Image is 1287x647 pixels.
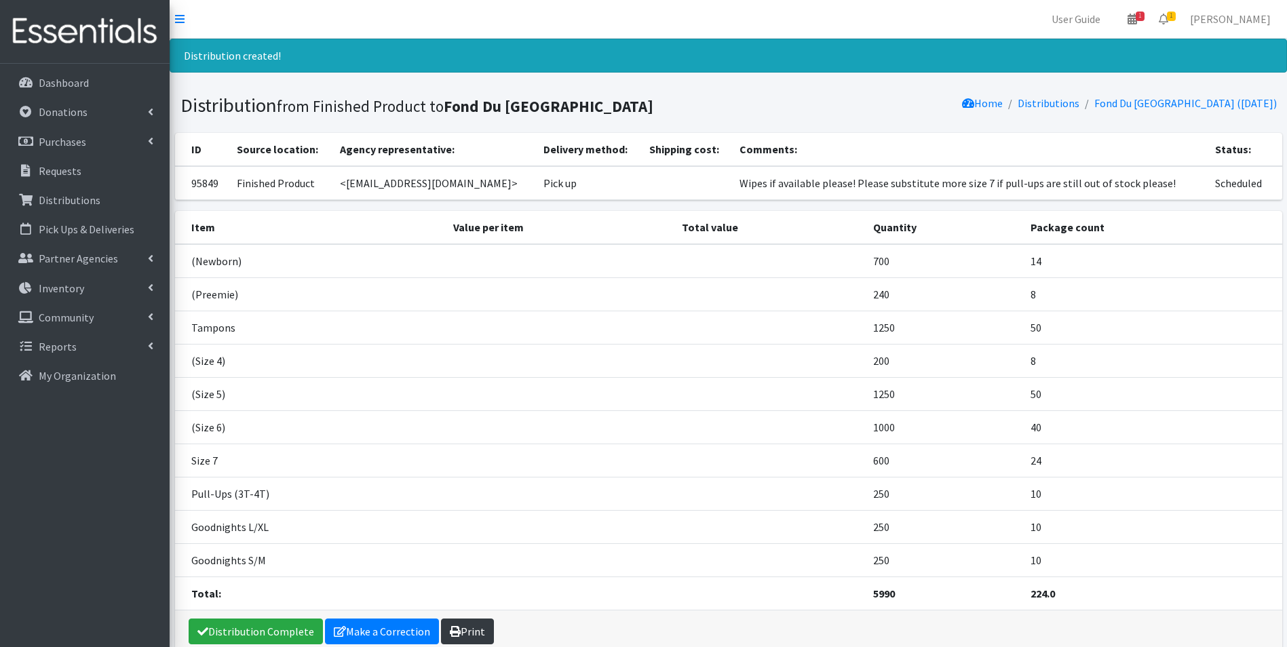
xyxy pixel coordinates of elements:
[1022,311,1282,344] td: 50
[1022,244,1282,278] td: 14
[39,164,81,178] p: Requests
[175,377,445,410] td: (Size 5)
[865,244,1022,278] td: 700
[175,311,445,344] td: Tampons
[865,277,1022,311] td: 240
[1041,5,1111,33] a: User Guide
[5,187,164,214] a: Distributions
[5,304,164,331] a: Community
[39,369,116,383] p: My Organization
[229,166,331,200] td: Finished Product
[5,216,164,243] a: Pick Ups & Deliveries
[39,135,86,149] p: Purchases
[332,133,536,166] th: Agency representative:
[1207,166,1282,200] td: Scheduled
[865,344,1022,377] td: 200
[175,410,445,444] td: (Size 6)
[865,211,1022,244] th: Quantity
[1022,344,1282,377] td: 8
[1022,444,1282,477] td: 24
[175,344,445,377] td: (Size 4)
[962,96,1003,110] a: Home
[175,244,445,278] td: (Newborn)
[1031,587,1055,600] strong: 224.0
[1207,133,1282,166] th: Status:
[5,333,164,360] a: Reports
[175,166,229,200] td: 95849
[175,543,445,576] td: Goodnights S/M
[175,444,445,477] td: Size 7
[865,444,1022,477] td: 600
[1022,543,1282,576] td: 10
[1022,410,1282,444] td: 40
[865,510,1022,543] td: 250
[39,340,77,353] p: Reports
[865,477,1022,510] td: 250
[873,587,895,600] strong: 5990
[731,166,1207,200] td: Wipes if available please! Please substitute more size 7 if pull-ups are still out of stock please!
[1018,96,1079,110] a: Distributions
[175,277,445,311] td: (Preemie)
[731,133,1207,166] th: Comments:
[229,133,331,166] th: Source location:
[1136,12,1145,21] span: 1
[277,96,653,116] small: from Finished Product to
[1022,510,1282,543] td: 10
[39,222,134,236] p: Pick Ups & Deliveries
[444,96,653,116] b: Fond Du [GEOGRAPHIC_DATA]
[445,211,674,244] th: Value per item
[5,362,164,389] a: My Organization
[441,619,494,644] a: Print
[175,133,229,166] th: ID
[1117,5,1148,33] a: 1
[175,510,445,543] td: Goodnights L/XL
[641,133,731,166] th: Shipping cost:
[39,105,88,119] p: Donations
[175,477,445,510] td: Pull-Ups (3T-4T)
[175,211,445,244] th: Item
[5,128,164,155] a: Purchases
[5,98,164,125] a: Donations
[39,281,84,295] p: Inventory
[535,166,641,200] td: Pick up
[5,9,164,54] img: HumanEssentials
[865,377,1022,410] td: 1250
[1022,477,1282,510] td: 10
[1167,12,1176,21] span: 1
[1022,377,1282,410] td: 50
[170,39,1287,73] div: Distribution created!
[332,166,536,200] td: <[EMAIL_ADDRESS][DOMAIN_NAME]>
[674,211,865,244] th: Total value
[39,193,100,207] p: Distributions
[1022,277,1282,311] td: 8
[39,311,94,324] p: Community
[191,587,221,600] strong: Total:
[535,133,641,166] th: Delivery method:
[39,252,118,265] p: Partner Agencies
[5,275,164,302] a: Inventory
[1094,96,1277,110] a: Fond Du [GEOGRAPHIC_DATA] ([DATE])
[189,619,323,644] a: Distribution Complete
[5,69,164,96] a: Dashboard
[1148,5,1179,33] a: 1
[1022,211,1282,244] th: Package count
[1179,5,1282,33] a: [PERSON_NAME]
[5,245,164,272] a: Partner Agencies
[325,619,439,644] a: Make a Correction
[865,410,1022,444] td: 1000
[865,543,1022,576] td: 250
[865,311,1022,344] td: 1250
[180,94,724,117] h1: Distribution
[39,76,89,90] p: Dashboard
[5,157,164,184] a: Requests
